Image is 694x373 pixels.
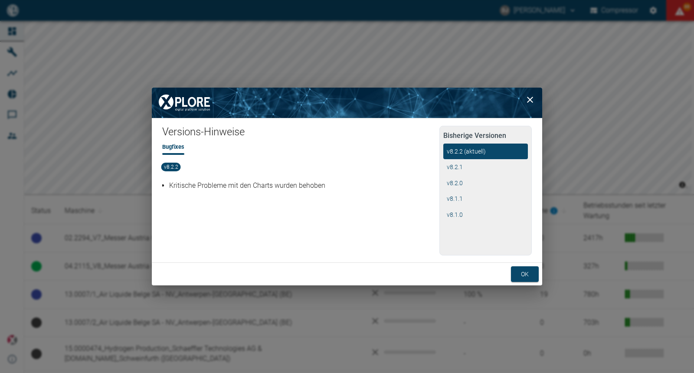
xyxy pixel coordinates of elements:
[443,130,528,144] h2: Bisherige Versionen
[443,175,528,191] button: v8.2.0
[152,88,542,118] img: background image
[443,191,528,207] button: v8.1.1
[443,207,528,223] button: v8.1.0
[162,143,184,151] li: Bugfixes
[162,125,439,143] h1: Versions-Hinweise
[152,88,217,118] img: XPLORE Logo
[511,266,539,282] button: ok
[443,144,528,160] button: v8.2.2 (aktuell)
[521,91,539,108] button: close
[169,180,437,191] p: Kritische Probleme mit den Charts wurden behoben
[161,163,181,171] span: v8.2.2
[443,159,528,175] button: v8.2.1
